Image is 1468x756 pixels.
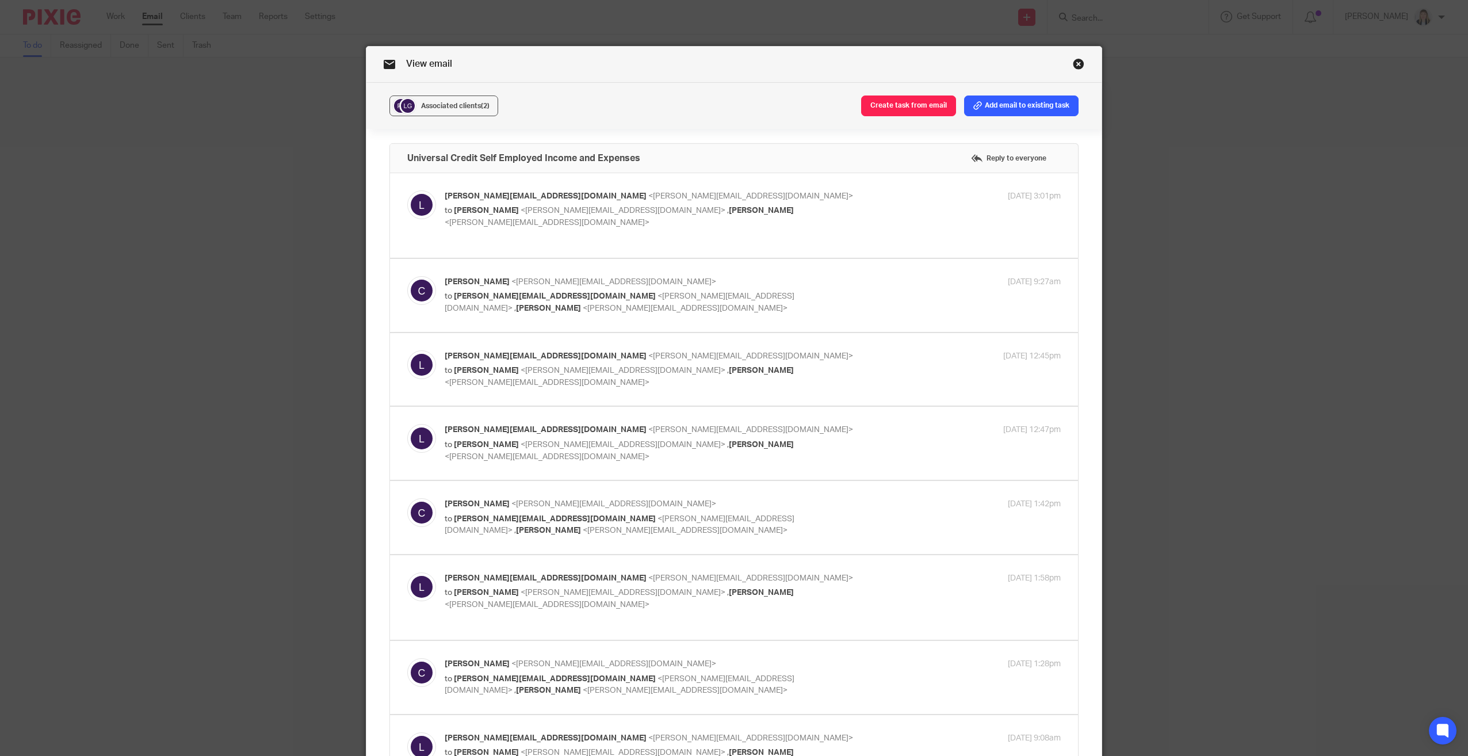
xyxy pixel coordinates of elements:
[445,366,452,375] span: to
[516,304,581,312] span: [PERSON_NAME]
[514,686,516,694] span: ,
[514,304,516,312] span: ,
[648,426,853,434] span: <[PERSON_NAME][EMAIL_ADDRESS][DOMAIN_NAME]>
[1003,350,1061,362] p: [DATE] 12:45pm
[406,59,452,68] span: View email
[861,96,956,116] button: Create task from email
[521,589,725,597] span: <[PERSON_NAME][EMAIL_ADDRESS][DOMAIN_NAME]>
[445,278,510,286] span: [PERSON_NAME]
[729,366,794,375] span: [PERSON_NAME]
[445,219,649,227] span: <[PERSON_NAME][EMAIL_ADDRESS][DOMAIN_NAME]>
[445,292,452,300] span: to
[727,366,729,375] span: ,
[454,366,519,375] span: [PERSON_NAME]
[968,150,1049,167] label: Reply to everyone
[1003,424,1061,436] p: [DATE] 12:47pm
[481,102,490,109] span: (2)
[445,379,649,387] span: <[PERSON_NAME][EMAIL_ADDRESS][DOMAIN_NAME]>
[445,734,647,742] span: [PERSON_NAME][EMAIL_ADDRESS][DOMAIN_NAME]
[511,278,716,286] span: <[PERSON_NAME][EMAIL_ADDRESS][DOMAIN_NAME]>
[407,658,436,687] img: svg%3E
[454,207,519,215] span: [PERSON_NAME]
[445,515,452,523] span: to
[729,589,794,597] span: [PERSON_NAME]
[1008,276,1061,288] p: [DATE] 9:27am
[407,152,640,164] h4: Universal Credit Self Employed Income and Expenses
[648,352,853,360] span: <[PERSON_NAME][EMAIL_ADDRESS][DOMAIN_NAME]>
[454,292,656,300] span: [PERSON_NAME][EMAIL_ADDRESS][DOMAIN_NAME]
[583,526,787,534] span: <[PERSON_NAME][EMAIL_ADDRESS][DOMAIN_NAME]>
[407,498,436,527] img: svg%3E
[421,102,490,109] span: Associated clients
[1008,190,1061,203] p: [DATE] 3:01pm
[445,601,649,609] span: <[PERSON_NAME][EMAIL_ADDRESS][DOMAIN_NAME]>
[445,515,794,535] span: <[PERSON_NAME][EMAIL_ADDRESS][DOMAIN_NAME]>
[389,96,498,116] button: Associated clients(2)
[516,526,581,534] span: [PERSON_NAME]
[521,207,725,215] span: <[PERSON_NAME][EMAIL_ADDRESS][DOMAIN_NAME]>
[445,675,452,683] span: to
[392,97,410,114] img: svg%3E
[1008,498,1061,510] p: [DATE] 1:42pm
[729,441,794,449] span: [PERSON_NAME]
[445,574,647,582] span: [PERSON_NAME][EMAIL_ADDRESS][DOMAIN_NAME]
[454,589,519,597] span: [PERSON_NAME]
[514,526,516,534] span: ,
[583,304,787,312] span: <[PERSON_NAME][EMAIL_ADDRESS][DOMAIN_NAME]>
[727,589,729,597] span: ,
[521,441,725,449] span: <[PERSON_NAME][EMAIL_ADDRESS][DOMAIN_NAME]>
[729,207,794,215] span: [PERSON_NAME]
[407,190,436,219] img: svg%3E
[399,97,416,114] img: svg%3E
[407,350,436,379] img: svg%3E
[648,574,853,582] span: <[PERSON_NAME][EMAIL_ADDRESS][DOMAIN_NAME]>
[511,660,716,668] span: <[PERSON_NAME][EMAIL_ADDRESS][DOMAIN_NAME]>
[454,675,656,683] span: [PERSON_NAME][EMAIL_ADDRESS][DOMAIN_NAME]
[454,515,656,523] span: [PERSON_NAME][EMAIL_ADDRESS][DOMAIN_NAME]
[407,276,436,305] img: svg%3E
[445,441,452,449] span: to
[1073,58,1084,74] a: Close this dialog window
[407,572,436,601] img: svg%3E
[445,500,510,508] span: [PERSON_NAME]
[454,441,519,449] span: [PERSON_NAME]
[727,207,729,215] span: ,
[445,660,510,668] span: [PERSON_NAME]
[727,441,729,449] span: ,
[445,207,452,215] span: to
[407,424,436,453] img: svg%3E
[445,426,647,434] span: [PERSON_NAME][EMAIL_ADDRESS][DOMAIN_NAME]
[445,352,647,360] span: [PERSON_NAME][EMAIL_ADDRESS][DOMAIN_NAME]
[1008,572,1061,585] p: [DATE] 1:58pm
[511,500,716,508] span: <[PERSON_NAME][EMAIL_ADDRESS][DOMAIN_NAME]>
[1008,658,1061,670] p: [DATE] 1:28pm
[516,686,581,694] span: [PERSON_NAME]
[521,366,725,375] span: <[PERSON_NAME][EMAIL_ADDRESS][DOMAIN_NAME]>
[445,192,647,200] span: [PERSON_NAME][EMAIL_ADDRESS][DOMAIN_NAME]
[583,686,787,694] span: <[PERSON_NAME][EMAIL_ADDRESS][DOMAIN_NAME]>
[964,96,1079,116] button: Add email to existing task
[1008,732,1061,744] p: [DATE] 9:08am
[445,589,452,597] span: to
[648,192,853,200] span: <[PERSON_NAME][EMAIL_ADDRESS][DOMAIN_NAME]>
[445,675,794,695] span: <[PERSON_NAME][EMAIL_ADDRESS][DOMAIN_NAME]>
[445,453,649,461] span: <[PERSON_NAME][EMAIL_ADDRESS][DOMAIN_NAME]>
[648,734,853,742] span: <[PERSON_NAME][EMAIL_ADDRESS][DOMAIN_NAME]>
